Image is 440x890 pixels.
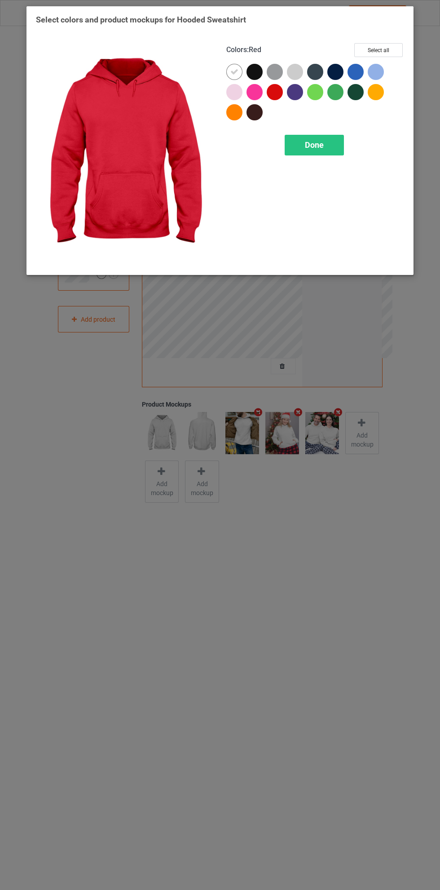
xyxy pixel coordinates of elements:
span: Red [249,45,261,54]
span: Colors [226,45,247,54]
h4: : [226,45,261,55]
span: Select colors and product mockups for Hooded Sweatshirt [36,15,246,24]
button: Select all [354,43,403,57]
img: regular.jpg [36,43,214,266]
span: Done [305,140,324,150]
